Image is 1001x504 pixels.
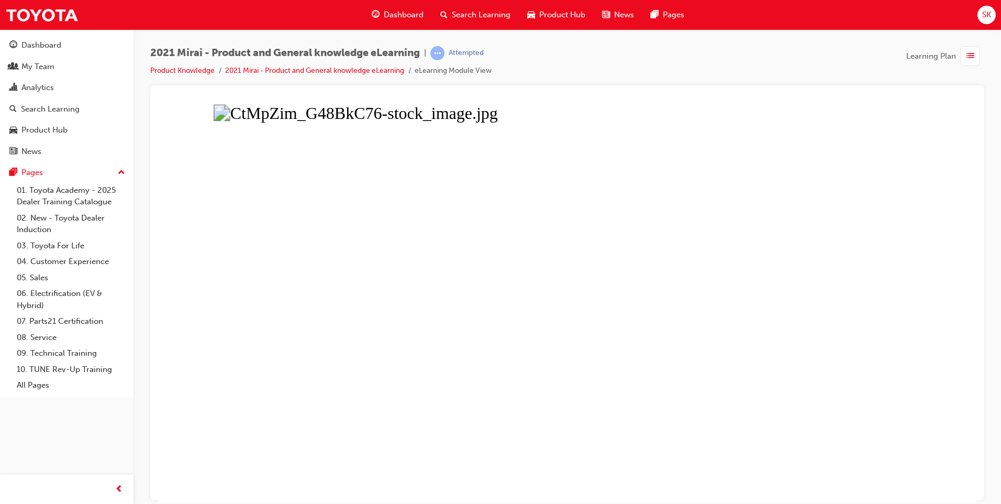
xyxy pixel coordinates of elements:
[539,9,585,21] span: Product Hub
[21,146,41,158] div: News
[602,8,610,21] span: news-icon
[906,46,984,66] button: Learning Plan
[4,163,129,182] button: Pages
[966,50,974,63] span: list-icon
[13,330,129,346] a: 08. Service
[906,50,956,62] span: Learning Plan
[4,142,129,161] a: News
[440,8,448,21] span: search-icon
[9,41,17,50] span: guage-icon
[13,313,129,330] a: 07. Parts21 Certification
[13,361,129,378] a: 10. TUNE Rev-Up Training
[13,270,129,286] a: 05. Sales
[115,483,123,496] span: prev-icon
[430,46,444,60] span: learningRecordVerb_ATTEMPT-icon
[384,9,424,21] span: Dashboard
[519,4,594,26] a: car-iconProduct Hub
[13,182,129,210] a: 01. Toyota Academy - 2025 Dealer Training Catalogue
[13,286,129,313] a: 06. Electrification (EV & Hybrid)
[4,57,129,76] a: My Team
[150,47,420,59] span: 2021 Mirai - Product and General knowledge eLearning
[21,124,68,136] div: Product Hub
[9,105,17,114] span: search-icon
[614,9,634,21] span: News
[4,36,129,55] a: Dashboard
[663,9,684,21] span: Pages
[21,39,61,51] div: Dashboard
[13,254,129,270] a: 04. Customer Experience
[4,34,129,163] button: DashboardMy TeamAnalyticsSearch LearningProduct HubNews
[982,9,991,21] span: SK
[372,8,380,21] span: guage-icon
[21,103,80,115] div: Search Learning
[13,210,129,238] a: 02. New - Toyota Dealer Induction
[13,377,129,393] a: All Pages
[225,66,404,75] a: 2021 Mirai - Product and General knowledge eLearning
[432,4,519,26] a: search-iconSearch Learning
[415,65,492,77] li: eLearning Module View
[452,9,510,21] span: Search Learning
[594,4,642,26] a: news-iconNews
[118,166,125,180] span: up-icon
[4,120,129,140] a: Product Hub
[21,61,54,73] div: My Team
[4,78,129,97] a: Analytics
[9,126,17,135] span: car-icon
[9,147,17,157] span: news-icon
[363,4,432,26] a: guage-iconDashboard
[9,83,17,93] span: chart-icon
[642,4,693,26] a: pages-iconPages
[651,8,659,21] span: pages-icon
[13,238,129,254] a: 03. Toyota For Life
[9,62,17,72] span: people-icon
[13,345,129,361] a: 09. Technical Training
[424,47,426,59] span: |
[977,6,996,24] button: SK
[527,8,535,21] span: car-icon
[4,100,129,119] a: Search Learning
[150,66,215,75] a: Product Knowledge
[21,82,54,94] div: Analytics
[21,167,43,179] div: Pages
[9,168,17,178] span: pages-icon
[5,3,79,27] img: Trak
[449,48,484,58] div: Attempted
